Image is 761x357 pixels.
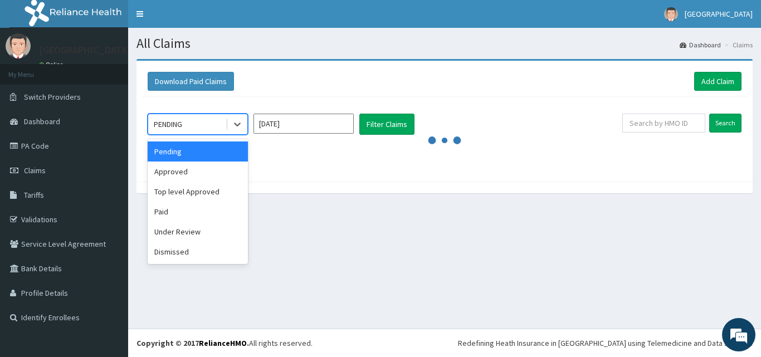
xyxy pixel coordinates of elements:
a: Add Claim [694,72,742,91]
div: Redefining Heath Insurance in [GEOGRAPHIC_DATA] using Telemedicine and Data Science! [458,338,753,349]
span: Switch Providers [24,92,81,102]
footer: All rights reserved. [128,329,761,357]
div: Under Review [148,222,248,242]
div: Top level Approved [148,182,248,202]
img: User Image [6,33,31,58]
div: Paid [148,202,248,222]
div: Dismissed [148,242,248,262]
svg: audio-loading [428,124,461,157]
a: RelianceHMO [199,338,247,348]
button: Download Paid Claims [148,72,234,91]
input: Search [709,114,742,133]
p: [GEOGRAPHIC_DATA] [39,45,131,55]
span: Tariffs [24,190,44,200]
h1: All Claims [136,36,753,51]
a: Dashboard [680,40,721,50]
img: User Image [664,7,678,21]
div: Approved [148,162,248,182]
span: Dashboard [24,116,60,126]
span: [GEOGRAPHIC_DATA] [685,9,753,19]
a: Online [39,61,66,69]
button: Filter Claims [359,114,414,135]
input: Search by HMO ID [622,114,705,133]
div: Pending [148,141,248,162]
span: Claims [24,165,46,175]
li: Claims [722,40,753,50]
input: Select Month and Year [253,114,354,134]
strong: Copyright © 2017 . [136,338,249,348]
div: PENDING [154,119,182,130]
